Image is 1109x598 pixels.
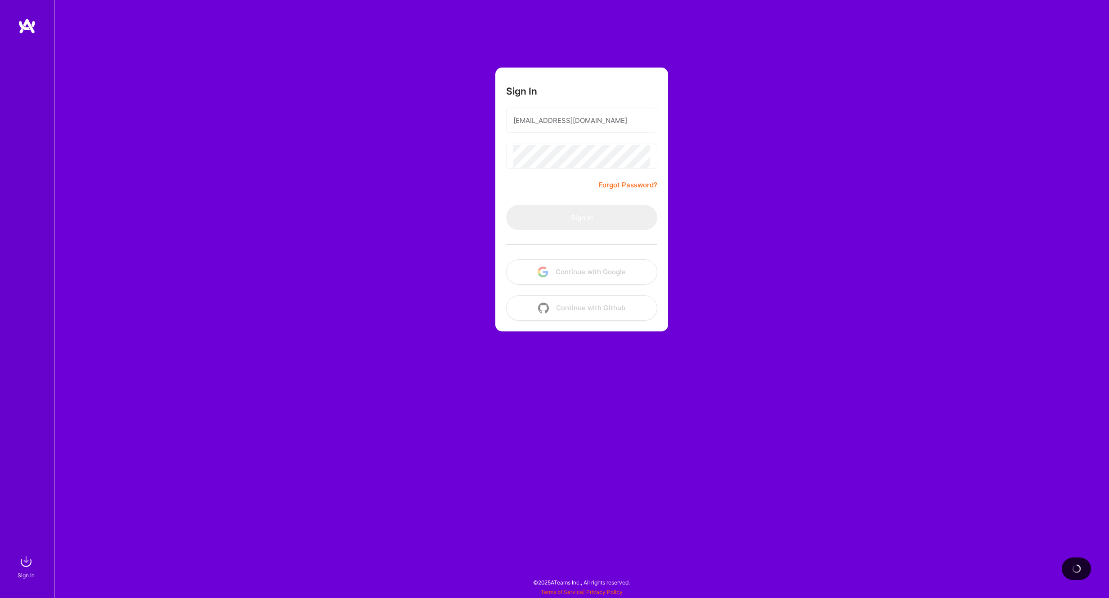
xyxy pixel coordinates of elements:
[506,295,657,321] button: Continue with Github
[19,553,35,580] a: sign inSign In
[18,18,36,34] img: logo
[506,259,657,285] button: Continue with Google
[506,205,657,230] button: Sign In
[506,86,537,97] h3: Sign In
[18,571,35,580] div: Sign In
[541,589,623,595] span: |
[1072,564,1081,573] img: loading
[538,267,548,277] img: icon
[541,589,583,595] a: Terms of Service
[54,571,1109,593] div: © 2025 ATeams Inc., All rights reserved.
[599,180,657,190] a: Forgot Password?
[586,589,623,595] a: Privacy Policy
[538,303,549,313] img: icon
[17,553,35,571] img: sign in
[513,109,650,132] input: Email...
